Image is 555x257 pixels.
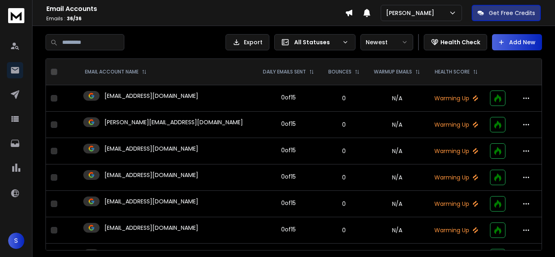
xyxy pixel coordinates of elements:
div: 0 of 15 [281,225,296,233]
img: logo [8,8,24,23]
h1: Email Accounts [46,4,345,14]
p: Warming Up [432,200,480,208]
p: 0 [326,147,362,155]
button: Add New [492,34,542,50]
button: Get Free Credits [472,5,541,21]
p: Warming Up [432,94,480,102]
p: 0 [326,94,362,102]
td: N/A [366,191,427,217]
p: 0 [326,226,362,234]
td: N/A [366,112,427,138]
p: [EMAIL_ADDRESS][DOMAIN_NAME] [104,92,198,100]
p: 0 [326,173,362,181]
button: Export [225,34,269,50]
div: EMAIL ACCOUNT NAME [85,69,147,75]
p: 0 [326,200,362,208]
div: 0 of 15 [281,199,296,207]
div: 0 of 15 [281,146,296,154]
p: HEALTH SCORE [435,69,470,75]
p: Warming Up [432,226,480,234]
button: S [8,233,24,249]
p: Health Check [440,38,480,46]
p: Warming Up [432,147,480,155]
td: N/A [366,164,427,191]
p: [PERSON_NAME][EMAIL_ADDRESS][DOMAIN_NAME] [104,118,243,126]
span: 36 / 36 [67,15,82,22]
button: Health Check [424,34,487,50]
p: All Statuses [294,38,339,46]
p: Get Free Credits [489,9,535,17]
p: Emails : [46,15,345,22]
p: Warming Up [432,173,480,181]
button: Newest [360,34,413,50]
div: 0 of 15 [281,93,296,102]
td: N/A [366,217,427,244]
p: WARMUP EMAILS [374,69,412,75]
div: 0 of 15 [281,120,296,128]
p: [EMAIL_ADDRESS][DOMAIN_NAME] [104,171,198,179]
p: BOUNCES [328,69,351,75]
p: [PERSON_NAME] [386,9,438,17]
td: N/A [366,138,427,164]
p: [EMAIL_ADDRESS][DOMAIN_NAME] [104,145,198,153]
div: 0 of 15 [281,173,296,181]
p: [EMAIL_ADDRESS][DOMAIN_NAME] [104,197,198,205]
p: [EMAIL_ADDRESS][DOMAIN_NAME] [104,224,198,232]
td: N/A [366,85,427,112]
p: 0 [326,121,362,129]
p: Warming Up [432,121,480,129]
p: DAILY EMAILS SENT [263,69,306,75]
